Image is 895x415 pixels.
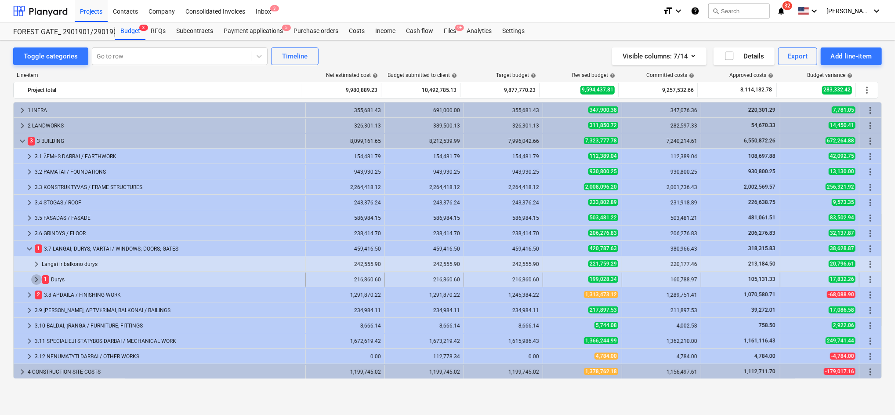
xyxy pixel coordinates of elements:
span: 32,137.87 [829,229,855,237]
span: 2,922.06 [832,322,855,329]
div: 2,001,736.43 [626,184,697,190]
span: More actions [865,151,876,162]
span: keyboard_arrow_right [17,120,28,131]
div: 459,416.50 [388,246,460,252]
div: Budget variance [807,72,852,78]
div: 9,980,889.23 [306,83,377,97]
i: keyboard_arrow_down [809,6,819,16]
div: Net estimated cost [326,72,378,78]
div: 380,966.43 [626,246,697,252]
div: 2 LANDWORKS [28,119,302,133]
span: 220,301.29 [747,107,776,113]
span: 4,784.00 [754,353,776,359]
div: 154,481.79 [388,153,460,160]
span: 13,130.00 [829,168,855,175]
span: keyboard_arrow_right [24,151,35,162]
div: 930,800.25 [626,169,697,175]
div: 326,301.13 [309,123,381,129]
span: 1,366,244.99 [584,337,618,344]
div: 216,860.60 [467,277,539,283]
span: keyboard_arrow_right [24,336,35,346]
span: 7,323,777.78 [584,137,618,144]
span: 347,900.38 [588,106,618,113]
span: 3 [28,137,35,145]
div: Approved costs [729,72,773,78]
div: 7,996,042.66 [467,138,539,144]
div: 347,076.36 [626,107,697,113]
div: 459,416.50 [309,246,381,252]
div: 242,555.90 [309,261,381,267]
div: 4,784.00 [626,353,697,360]
div: 206,276.83 [626,230,697,237]
span: -68,088.90 [827,291,855,298]
div: 3.3 KONSTRUKTYVAS / FRAME STRUCTURES [35,180,302,194]
span: 17,832.26 [829,276,855,283]
div: 238,414.70 [309,230,381,237]
div: 112,389.04 [626,153,697,160]
div: 355,681.43 [467,107,539,113]
span: 9,573.35 [832,199,855,206]
div: 4,002.58 [626,323,697,329]
span: 930,800.25 [588,168,618,175]
a: Cash flow [401,22,438,40]
div: RFQs [145,22,171,40]
div: 243,376.24 [388,200,460,206]
span: 672,264.88 [826,137,855,144]
div: Purchase orders [288,22,344,40]
div: Income [370,22,401,40]
div: 10,492,785.13 [385,83,457,97]
span: keyboard_arrow_right [17,367,28,377]
div: 943,930.25 [388,169,460,175]
span: More actions [865,259,876,269]
div: 3.4 STOGAS / ROOF [35,196,302,210]
div: 3.7 LANGAI; DURYS; VARTAI / WINDOWS; DOORS; GATES [35,242,302,256]
div: 9,257,532.66 [622,83,694,97]
span: keyboard_arrow_down [24,244,35,254]
div: 234,984.11 [467,307,539,313]
div: Target budget [496,72,536,78]
span: 6,550,872.26 [743,138,776,144]
div: 8,099,161.65 [309,138,381,144]
span: 108,697.88 [747,153,776,159]
span: More actions [862,85,872,95]
div: 3.10 BALDAI, ĮRANGA / FURNITURE, FITTINGS [35,319,302,333]
div: 3.9 [PERSON_NAME], APTVĖRIMAI, BALKONAI / RAILINGS [35,303,302,317]
span: help [845,73,852,78]
span: keyboard_arrow_right [24,351,35,362]
div: Langai ir balkono durys [42,257,302,271]
span: 7,781.05 [832,106,855,113]
span: help [687,73,694,78]
div: 691,000.00 [388,107,460,113]
span: 38,628.87 [829,245,855,252]
div: 234,984.11 [388,307,460,313]
span: 83,502.94 [829,214,855,221]
span: 2,002,569.57 [743,184,776,190]
button: Details [714,47,775,65]
span: More actions [865,290,876,300]
span: More actions [865,213,876,223]
div: 1,291,870.22 [309,292,381,298]
button: Toggle categories [13,47,88,65]
div: 238,414.70 [388,230,460,237]
div: 326,301.13 [467,123,539,129]
span: 42,092.75 [829,153,855,160]
span: 758.50 [758,322,776,328]
span: 54,670.33 [750,122,776,128]
span: keyboard_arrow_right [24,228,35,239]
span: -4,784.00 [830,353,855,360]
span: 5,744.08 [594,322,618,329]
div: 1,673,219.42 [388,338,460,344]
i: keyboard_arrow_down [673,6,684,16]
a: Costs [344,22,370,40]
span: 3 [270,5,279,11]
div: 459,416.50 [467,246,539,252]
div: 0.00 [467,353,539,360]
span: keyboard_arrow_right [24,305,35,316]
span: keyboard_arrow_right [24,290,35,300]
div: 355,681.43 [309,107,381,113]
span: More actions [865,367,876,377]
span: 1,378,762.18 [584,368,618,375]
div: 1,156,497.61 [626,369,697,375]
